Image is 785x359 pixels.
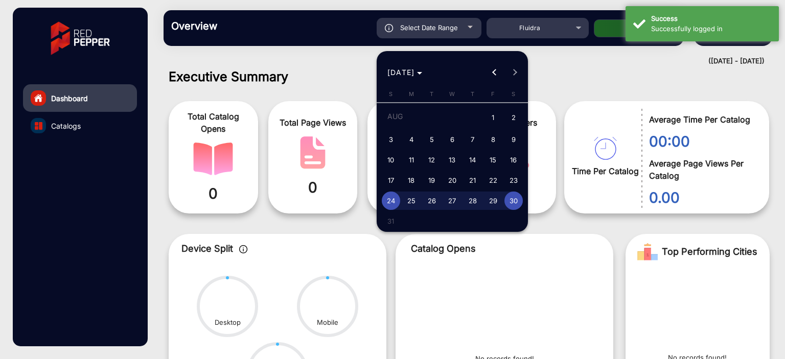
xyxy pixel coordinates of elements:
button: August 26, 2025 [422,190,442,211]
span: T [430,90,433,98]
span: 13 [443,151,461,169]
span: 31 [382,212,400,230]
button: August 15, 2025 [483,150,503,170]
div: Successfully logged in [651,24,771,34]
button: August 27, 2025 [442,190,463,211]
button: August 31, 2025 [381,211,401,231]
div: Success [651,14,771,24]
span: 24 [382,192,400,210]
span: 6 [443,130,461,149]
span: 7 [464,130,482,149]
button: August 3, 2025 [381,129,401,150]
span: 27 [443,192,461,210]
button: Previous month [484,62,504,83]
button: August 8, 2025 [483,129,503,150]
button: August 25, 2025 [401,190,422,211]
span: [DATE] [387,68,415,77]
span: W [449,90,455,98]
span: 4 [402,130,421,149]
span: 22 [484,171,502,189]
span: 2 [504,108,523,129]
button: August 4, 2025 [401,129,422,150]
button: August 6, 2025 [442,129,463,150]
button: August 30, 2025 [503,190,524,211]
span: 19 [423,171,441,189]
button: August 5, 2025 [422,129,442,150]
button: August 18, 2025 [401,170,422,190]
button: August 17, 2025 [381,170,401,190]
button: August 7, 2025 [463,129,483,150]
button: August 9, 2025 [503,129,524,150]
span: 17 [382,171,400,189]
button: August 11, 2025 [401,150,422,170]
button: August 2, 2025 [503,106,524,129]
span: 23 [504,171,523,189]
button: August 19, 2025 [422,170,442,190]
span: 16 [504,151,523,169]
button: August 21, 2025 [463,170,483,190]
span: 3 [382,130,400,149]
button: August 14, 2025 [463,150,483,170]
td: AUG [381,106,483,129]
span: 1 [484,108,502,129]
span: T [471,90,474,98]
span: 5 [423,130,441,149]
button: August 22, 2025 [483,170,503,190]
button: August 12, 2025 [422,150,442,170]
span: 11 [402,151,421,169]
span: 8 [484,130,502,149]
button: August 24, 2025 [381,190,401,211]
span: 18 [402,171,421,189]
button: Choose month and year [383,63,427,82]
button: August 13, 2025 [442,150,463,170]
span: 20 [443,171,461,189]
span: 14 [464,151,482,169]
button: August 29, 2025 [483,190,503,211]
span: S [512,90,515,98]
span: 12 [423,151,441,169]
span: 26 [423,192,441,210]
span: 9 [504,130,523,149]
span: 21 [464,171,482,189]
span: 25 [402,192,421,210]
span: F [491,90,495,98]
span: 10 [382,151,400,169]
span: M [409,90,414,98]
span: 29 [484,192,502,210]
span: 28 [464,192,482,210]
button: August 16, 2025 [503,150,524,170]
span: S [389,90,392,98]
span: 15 [484,151,502,169]
button: August 20, 2025 [442,170,463,190]
span: 30 [504,192,523,210]
button: August 23, 2025 [503,170,524,190]
button: August 10, 2025 [381,150,401,170]
button: August 28, 2025 [463,190,483,211]
button: August 1, 2025 [483,106,503,129]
